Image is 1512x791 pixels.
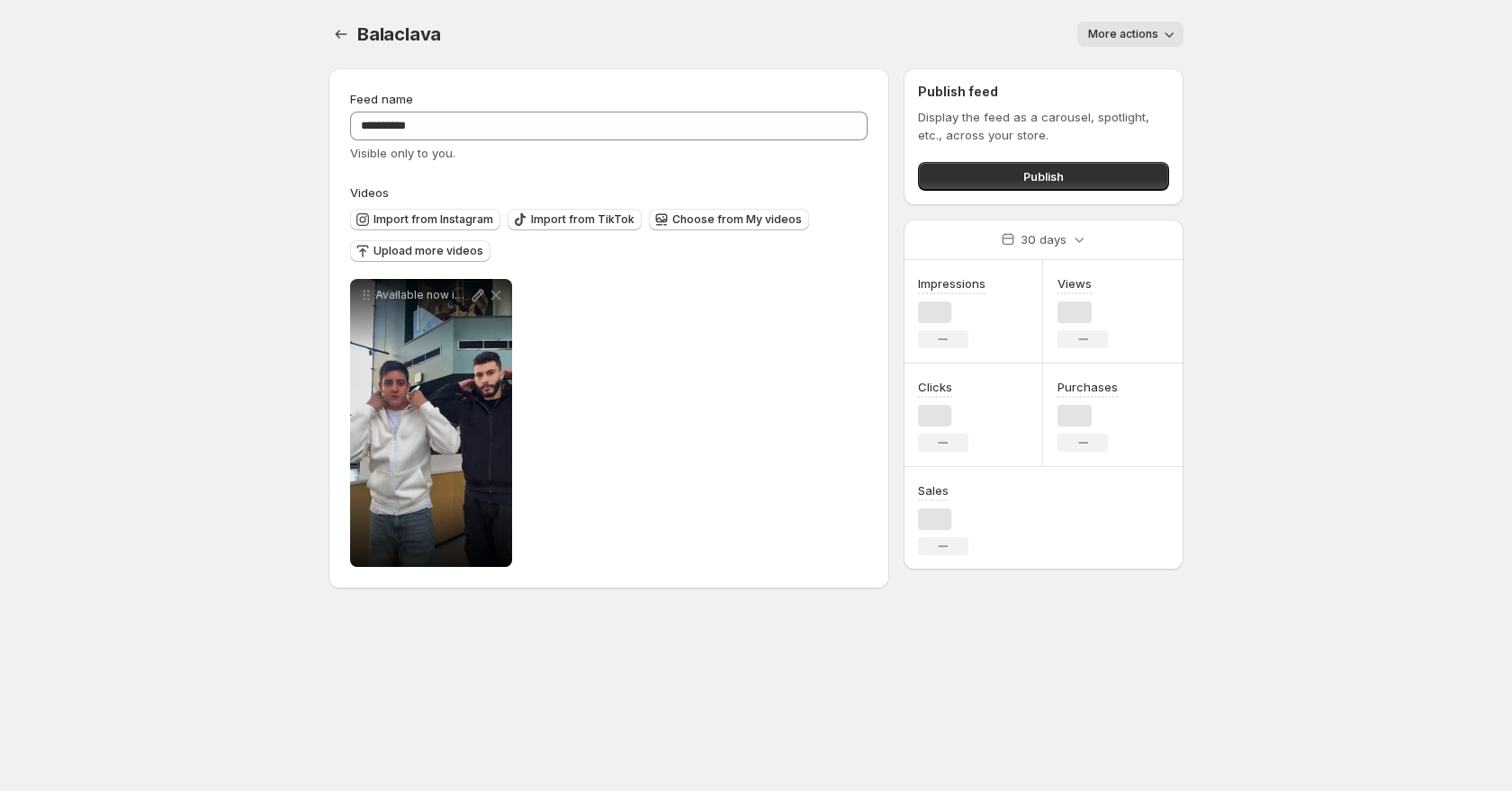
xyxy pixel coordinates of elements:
span: Feed name [350,92,413,106]
button: Publish [918,162,1169,191]
span: Import from TikTok [531,212,634,227]
button: More actions [1077,22,1183,47]
h3: Views [1057,274,1092,292]
span: Balaclava [357,23,441,45]
span: Choose from My videos [672,212,802,227]
button: Upload more videos [350,240,490,262]
h3: Impressions [918,274,985,292]
span: Visible only to you. [350,146,455,160]
span: Videos [350,185,389,200]
h3: Purchases [1057,378,1118,396]
span: More actions [1088,27,1158,41]
div: Available now in [GEOGRAPHIC_DATA] [GEOGRAPHIC_DATA] Double Hoodie hoodiebalaclava balaclavahoodi... [350,279,512,567]
span: Import from Instagram [373,212,493,227]
button: Settings [328,22,354,47]
p: 30 days [1021,230,1066,248]
button: Import from TikTok [508,209,642,230]
span: Publish [1023,167,1064,185]
h3: Sales [918,481,949,499]
h2: Publish feed [918,83,1169,101]
span: Upload more videos [373,244,483,258]
p: Display the feed as a carousel, spotlight, etc., across your store. [918,108,1169,144]
button: Choose from My videos [649,209,809,230]
h3: Clicks [918,378,952,396]
p: Available now in [GEOGRAPHIC_DATA] [GEOGRAPHIC_DATA] Double Hoodie hoodiebalaclava balaclavahoodi... [375,288,469,302]
button: Import from Instagram [350,209,500,230]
